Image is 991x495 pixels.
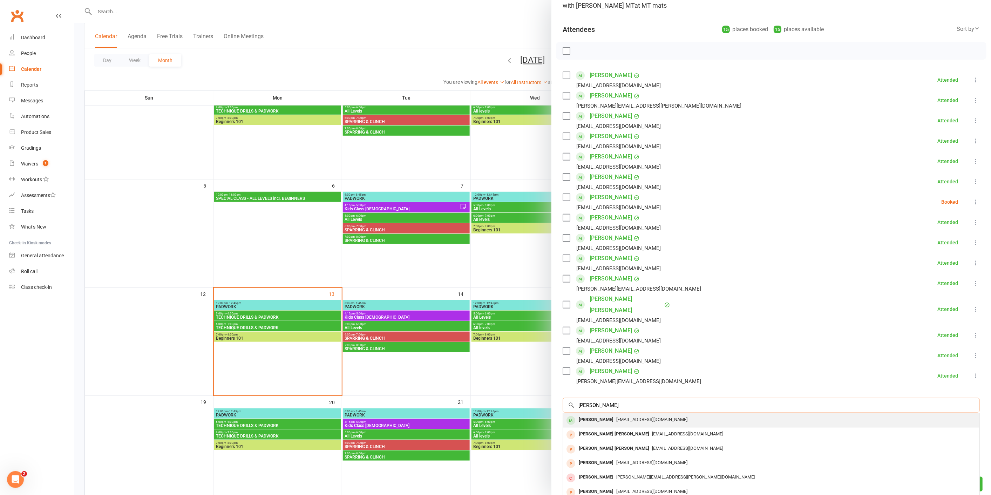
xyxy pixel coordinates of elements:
div: What's New [21,224,46,230]
a: Messages [9,93,74,109]
div: Attended [937,138,958,143]
div: member [566,474,575,482]
div: places booked [722,25,768,34]
div: Dashboard [21,35,45,40]
div: prospect [566,459,575,468]
a: [PERSON_NAME] [590,131,632,142]
a: Gradings [9,140,74,156]
div: Attendees [563,25,595,34]
div: [PERSON_NAME] [576,458,616,468]
div: Waivers [21,161,38,167]
a: Tasks [9,203,74,219]
div: Workouts [21,177,42,182]
a: [PERSON_NAME] [590,212,632,223]
a: [PERSON_NAME] [590,151,632,162]
div: Messages [21,98,43,103]
div: Attended [937,240,958,245]
a: Waivers 1 [9,156,74,172]
iframe: Intercom live chat [7,471,24,488]
a: Assessments [9,188,74,203]
a: [PERSON_NAME] [590,90,632,101]
div: [PERSON_NAME] [576,415,616,425]
span: 1 [43,160,48,166]
div: [PERSON_NAME][EMAIL_ADDRESS][DOMAIN_NAME] [576,284,701,293]
div: [EMAIL_ADDRESS][DOMAIN_NAME] [576,244,661,253]
div: Attended [937,373,958,378]
div: [EMAIL_ADDRESS][DOMAIN_NAME] [576,81,661,90]
div: Attended [937,353,958,358]
div: Automations [21,114,49,119]
span: 2 [21,471,27,477]
span: [EMAIL_ADDRESS][DOMAIN_NAME] [652,431,723,436]
div: [PERSON_NAME] [PERSON_NAME] [576,429,652,439]
a: [PERSON_NAME] [590,70,632,81]
a: What's New [9,219,74,235]
div: [PERSON_NAME][EMAIL_ADDRESS][DOMAIN_NAME] [576,377,701,386]
div: Product Sales [21,129,51,135]
a: [PERSON_NAME] [PERSON_NAME] [590,293,663,316]
a: [PERSON_NAME] [590,232,632,244]
div: Attended [937,307,958,312]
div: Attended [937,98,958,103]
div: Attended [937,281,958,286]
div: Tasks [21,208,34,214]
span: [EMAIL_ADDRESS][DOMAIN_NAME] [616,417,687,422]
a: People [9,46,74,61]
div: [PERSON_NAME] [576,472,616,482]
a: [PERSON_NAME] [590,171,632,183]
div: Attended [937,118,958,123]
a: [PERSON_NAME] [590,110,632,122]
div: [PERSON_NAME][EMAIL_ADDRESS][PERSON_NAME][DOMAIN_NAME] [576,101,741,110]
a: [PERSON_NAME] [590,192,632,203]
div: 15 [774,26,781,33]
div: [EMAIL_ADDRESS][DOMAIN_NAME] [576,203,661,212]
span: [PERSON_NAME][EMAIL_ADDRESS][PERSON_NAME][DOMAIN_NAME] [616,474,755,480]
div: [EMAIL_ADDRESS][DOMAIN_NAME] [576,223,661,232]
div: Attended [937,159,958,164]
span: [EMAIL_ADDRESS][DOMAIN_NAME] [616,489,687,494]
div: 15 [722,26,730,33]
a: Product Sales [9,124,74,140]
div: Reports [21,82,38,88]
div: General attendance [21,253,64,258]
div: Assessments [21,192,56,198]
span: [EMAIL_ADDRESS][DOMAIN_NAME] [652,446,723,451]
div: [PERSON_NAME] [PERSON_NAME] [576,443,652,454]
div: Attended [937,77,958,82]
div: [EMAIL_ADDRESS][DOMAIN_NAME] [576,357,661,366]
div: Roll call [21,269,38,274]
div: Sort by [957,25,980,34]
span: with [PERSON_NAME] MT [563,2,634,9]
a: Roll call [9,264,74,279]
a: Class kiosk mode [9,279,74,295]
span: at MT mats [634,2,667,9]
a: Calendar [9,61,74,77]
div: [EMAIL_ADDRESS][DOMAIN_NAME] [576,142,661,151]
a: [PERSON_NAME] [590,253,632,264]
div: People [21,50,36,56]
input: Search to add attendees [563,398,980,413]
div: Attended [937,260,958,265]
div: Gradings [21,145,41,151]
a: [PERSON_NAME] [590,273,632,284]
div: [EMAIL_ADDRESS][DOMAIN_NAME] [576,336,661,345]
div: prospect [566,445,575,454]
div: [EMAIL_ADDRESS][DOMAIN_NAME] [576,264,661,273]
div: prospect [566,430,575,439]
div: Attended [937,333,958,338]
a: Workouts [9,172,74,188]
a: Automations [9,109,74,124]
div: Attended [937,220,958,225]
span: [EMAIL_ADDRESS][DOMAIN_NAME] [616,460,687,465]
a: [PERSON_NAME] [590,325,632,336]
div: Class check-in [21,284,52,290]
div: places available [774,25,824,34]
div: [EMAIL_ADDRESS][DOMAIN_NAME] [576,162,661,171]
div: member [566,416,575,425]
a: [PERSON_NAME] [590,345,632,357]
div: Calendar [21,66,41,72]
div: Attended [937,179,958,184]
a: Clubworx [8,7,26,25]
a: Reports [9,77,74,93]
a: General attendance kiosk mode [9,248,74,264]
